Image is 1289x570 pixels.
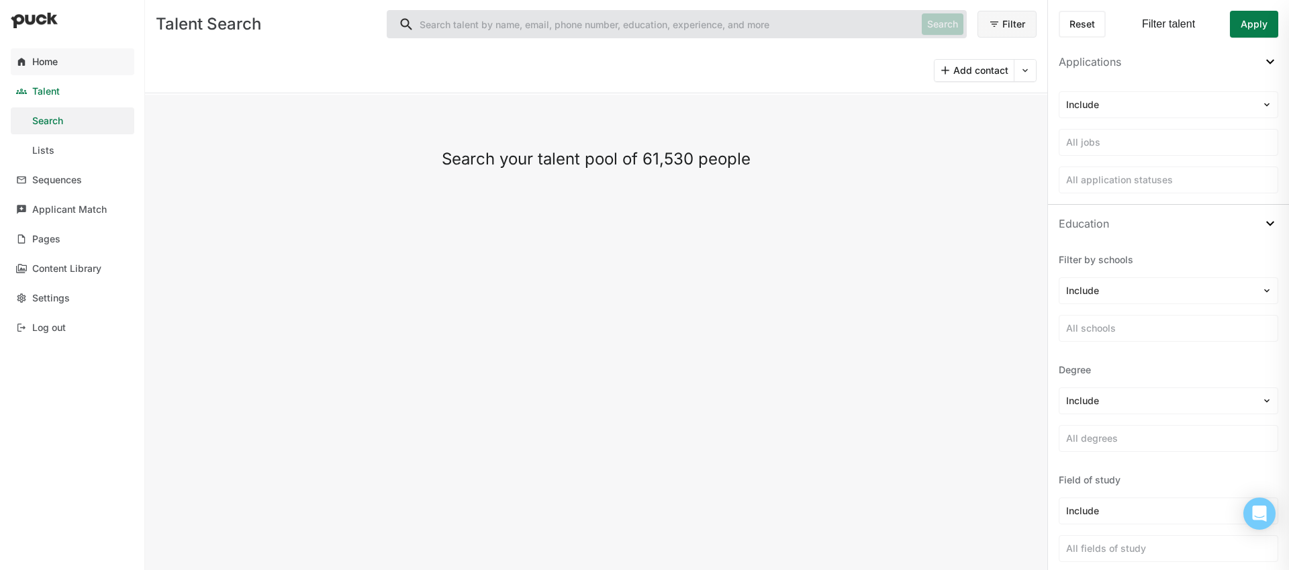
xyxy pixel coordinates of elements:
a: Settings [11,285,134,312]
div: Sequences [32,175,82,186]
a: Lists [11,137,134,164]
div: Talent Search [156,16,376,32]
div: Talent [32,86,60,97]
div: Search [32,115,63,127]
div: Open Intercom Messenger [1243,497,1276,530]
a: Content Library [11,255,134,282]
div: Applications [1059,54,1121,70]
div: Applicant Match [32,204,107,216]
button: Apply [1230,11,1278,38]
div: Filter talent [1142,18,1195,30]
a: Home [11,48,134,75]
a: Pages [11,226,134,252]
div: Content Library [32,263,101,275]
a: Talent [11,78,134,105]
button: Reset [1059,11,1106,38]
div: Search your talent pool of 61,530 people [226,148,967,170]
button: Add contact [935,60,1014,81]
button: Filter [977,11,1037,38]
div: Pages [32,234,60,245]
div: Log out [32,322,66,334]
div: Education [1059,216,1109,232]
a: Applicant Match [11,196,134,223]
a: Sequences [11,167,134,193]
div: Filter by schools [1059,253,1278,267]
div: Lists [32,145,54,156]
input: Search [387,11,916,38]
div: Degree [1059,363,1278,377]
div: Home [32,56,58,68]
div: Field of study [1059,473,1278,487]
a: Search [11,107,134,134]
div: Settings [32,293,70,304]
